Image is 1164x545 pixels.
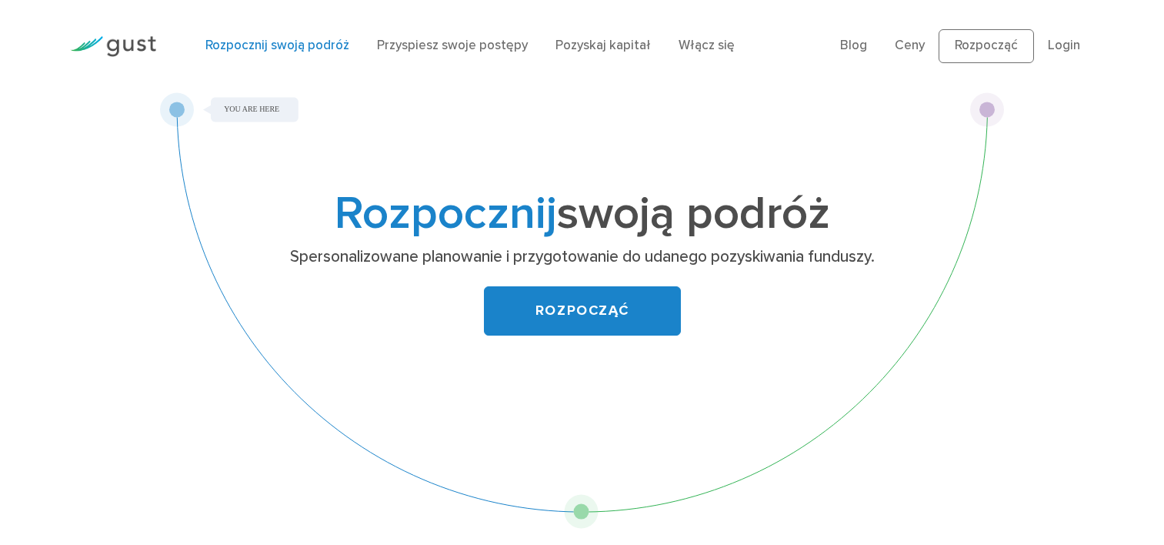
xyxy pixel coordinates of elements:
[335,186,557,241] span: Rozpocznij
[205,38,349,53] a: Rozpocznij swoją podróż
[895,38,925,53] a: Ceny
[278,193,886,236] h1: swoją podróż
[555,38,651,53] a: Pozyskaj kapitał
[70,36,156,57] img: Gust Logo
[1048,38,1080,53] a: Login
[284,246,880,268] p: Spersonalizowane planowanie i przygotowanie do udanego pozyskiwania funduszy.
[484,286,681,336] a: ROZPOCZĄĆ
[679,38,735,53] a: Włącz się
[377,38,528,53] a: Przyspiesz swoje postępy
[840,38,867,53] a: Blog
[939,29,1034,63] a: Rozpocząć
